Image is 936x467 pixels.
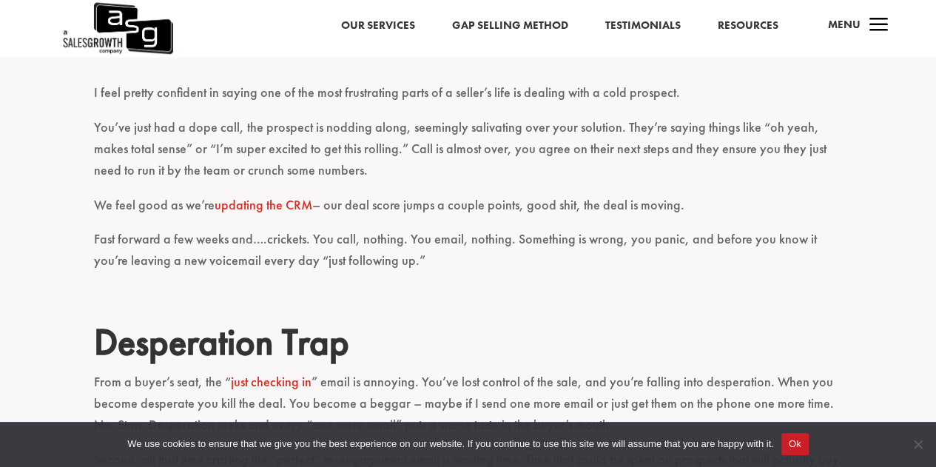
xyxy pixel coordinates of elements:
[605,16,680,36] a: Testimonials
[717,16,778,36] a: Resources
[94,372,843,448] p: From a buyer’s seat, the “ ” email is annoying. You’ve lost control of the sale, and you’re falli...
[94,82,843,117] p: I feel pretty confident in saying one of the most frustrating parts of a seller’s life is dealing...
[231,373,312,390] a: just checking in
[127,437,773,451] span: We use cookies to ensure that we give you the best experience on our website. If you continue to ...
[94,117,843,194] p: You’ve just had a dope call, the prospect is nodding along, seemingly salivating over your soluti...
[827,17,860,32] span: Menu
[451,16,568,36] a: Gap Selling Method
[94,229,843,285] p: Fast forward a few weeks and….crickets. You call, nothing. You email, nothing. Something is wrong...
[781,433,809,455] button: Ok
[215,196,312,213] a: updating the CRM
[910,437,925,451] span: No
[94,320,843,372] h2: Desperation Trap
[863,11,893,41] span: a
[94,195,843,229] p: We feel good as we’re – our deal score jumps a couple points, good shit, the deal is moving.
[340,16,414,36] a: Our Services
